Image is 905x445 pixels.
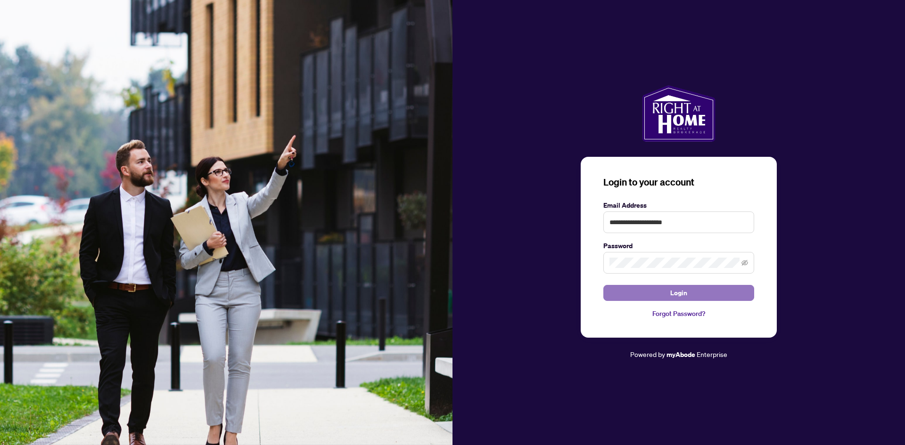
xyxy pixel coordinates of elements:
button: Login [603,285,754,301]
img: ma-logo [642,85,715,142]
a: myAbode [666,349,695,360]
span: Powered by [630,350,665,358]
label: Email Address [603,200,754,210]
span: eye-invisible [741,259,748,266]
span: Enterprise [697,350,727,358]
a: Forgot Password? [603,308,754,319]
label: Password [603,241,754,251]
h3: Login to your account [603,176,754,189]
span: Login [670,285,687,300]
